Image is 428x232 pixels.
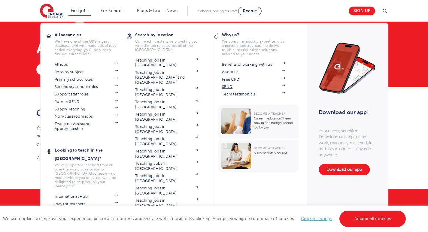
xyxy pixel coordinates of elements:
p: We've supported teachers from all over the world to relocate to [GEOGRAPHIC_DATA] to teach - no m... [55,163,118,188]
a: Teaching jobs in [GEOGRAPHIC_DATA] [135,198,198,208]
p: 6 Teacher Interview Tips [254,151,296,155]
a: Jobs in SEND [55,99,118,104]
h3: Search by location [135,31,207,39]
a: Why us?We combine industry expertise with a personalised approach to deliver reliable, results-dr... [222,31,294,56]
a: Secondary school roles [55,84,118,89]
a: Primary school roles [55,77,118,82]
a: Supply Teaching [55,107,118,112]
a: Teaching jobs in [GEOGRAPHIC_DATA] [135,87,198,97]
p: We combine industry expertise with a personalised approach to deliver reliable, results-driven so... [222,39,285,56]
a: Become a TeacherCareer in education? Here’s how to find the right school job for you [218,105,300,139]
a: Become a Teacher6 Teacher Interview Tips [218,140,300,172]
a: Teaching jobs in [GEOGRAPHIC_DATA] [135,124,198,134]
a: Team testimonials [222,92,285,97]
a: Support staff roles [55,92,118,97]
a: Accept all cookies [339,211,406,227]
a: Recruit [238,7,262,15]
a: Teaching jobs in [GEOGRAPHIC_DATA] [135,149,198,159]
a: Free CPD [222,77,285,82]
a: International Hub [55,194,118,199]
a: About us [222,70,285,74]
a: All vacanciesWe have one of the UK's largest database. and with hundreds of jobs added everyday. ... [55,31,127,56]
a: Looking to teach in the [GEOGRAPHIC_DATA]?We've supported teachers from all over the world to rel... [55,146,127,188]
span: Become a Teacher [254,112,285,115]
a: All jobs [55,62,118,67]
p: We look forward to working with you! [36,154,270,162]
span: Schools looking for staff [198,9,237,13]
h3: Looking to teach in the [GEOGRAPHIC_DATA]? [55,146,127,163]
h3: All vacancies [55,31,127,39]
a: Download our app [319,164,370,175]
a: Teaching Assistant Apprenticeship [55,122,118,131]
p: Your career, simplified. Download our app to find work, manage your schedule, and stay in control... [319,128,376,158]
a: Teaching jobs in [GEOGRAPHIC_DATA] [135,100,198,110]
h3: Download our app! [319,106,373,119]
a: Non-classroom jobs [55,114,118,119]
a: Teaching jobs in [GEOGRAPHIC_DATA] [135,112,198,122]
a: Back [36,64,61,75]
img: Engage Education [40,4,63,19]
a: Search by locationOur reach is extensive providing you with the top roles across all of the [GEOG... [135,31,207,52]
a: Teaching Jobs in [GEOGRAPHIC_DATA] [135,161,198,171]
a: Cookie settings [301,216,332,221]
a: SEND [222,84,285,89]
a: Find jobs [71,8,89,13]
p: Your application has been submitted and our team will get right to work matching you to this role... [36,124,270,148]
a: Teaching jobs in [GEOGRAPHIC_DATA] [135,186,198,196]
a: Teaching jobs in [GEOGRAPHIC_DATA] and [GEOGRAPHIC_DATA] [135,70,198,85]
p: Our reach is extensive providing you with the top roles across all of the [GEOGRAPHIC_DATA] [135,39,198,52]
a: Benefits of working with us [222,62,285,67]
a: Teaching jobs in [GEOGRAPHIC_DATA] [135,58,198,68]
h1: Application Confirmation [36,41,392,56]
a: Teaching jobs in [GEOGRAPHIC_DATA] [135,137,198,146]
a: Jobs by subject [55,70,118,74]
span: We use cookies to improve your experience, personalise content, and analyse website traffic. By c... [3,216,407,221]
a: Blogs & Latest News [137,8,178,13]
a: iday for teachers [55,202,118,206]
a: Sign up [349,7,375,15]
p: Career in education? Here’s how to find the right school job for you [254,116,296,130]
span: Become a Teacher [254,146,285,150]
span: Recruit [243,9,257,13]
a: For Schools [101,8,124,13]
h3: Why us? [222,31,294,39]
a: Teaching jobs in [GEOGRAPHIC_DATA] [135,173,198,183]
p: We have one of the UK's largest database. and with hundreds of jobs added everyday. you'll be sur... [55,39,118,56]
h2: Great news! [36,108,270,118]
